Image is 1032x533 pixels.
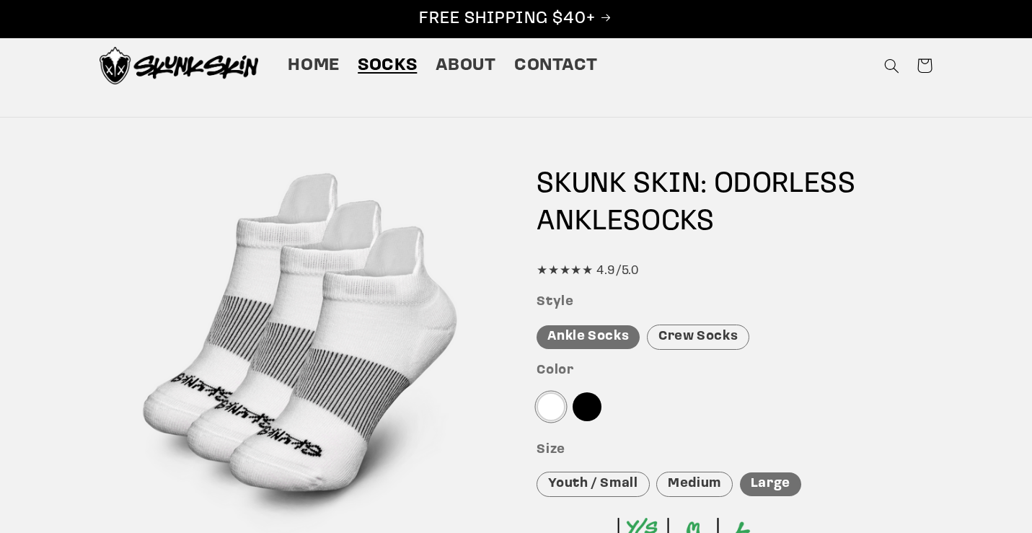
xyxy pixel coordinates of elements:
[436,55,496,77] span: About
[426,45,505,86] a: About
[537,166,932,241] h1: SKUNK SKIN: ODORLESS SOCKS
[537,294,932,311] h3: Style
[740,472,801,496] div: Large
[349,45,426,86] a: Socks
[514,55,597,77] span: Contact
[537,260,932,282] div: ★★★★★ 4.9/5.0
[15,8,1017,30] p: FREE SHIPPING $40+
[505,45,607,86] a: Contact
[537,208,623,237] span: ANKLE
[537,363,932,379] h3: Color
[537,472,649,497] div: Youth / Small
[288,55,340,77] span: Home
[537,442,932,459] h3: Size
[656,472,733,497] div: Medium
[537,325,640,349] div: Ankle Socks
[358,55,417,77] span: Socks
[647,325,749,350] div: Crew Socks
[279,45,349,86] a: Home
[100,47,258,84] img: Skunk Skin Anti-Odor Socks.
[875,49,908,82] summary: Search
